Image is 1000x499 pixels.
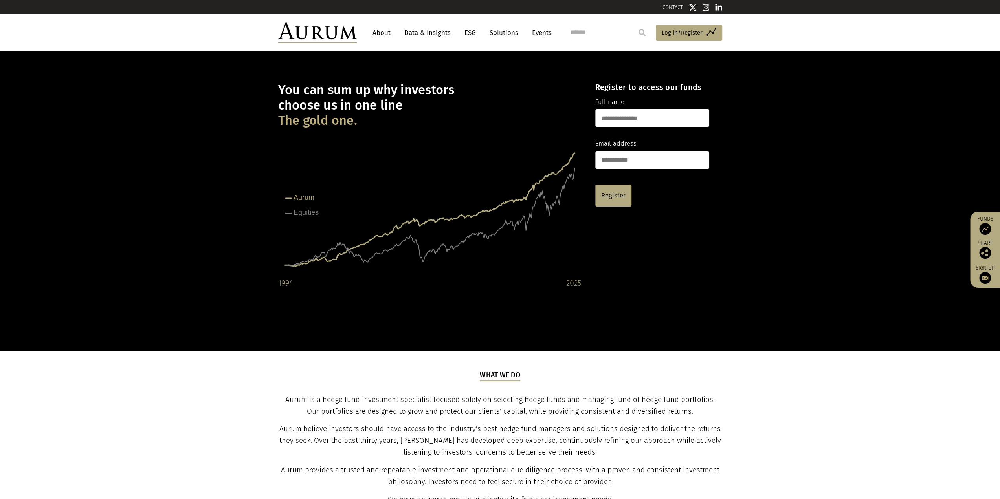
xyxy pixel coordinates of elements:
[528,26,552,40] a: Events
[662,4,683,10] a: CONTACT
[979,247,991,259] img: Share this post
[662,28,703,37] span: Log in/Register
[369,26,394,40] a: About
[566,277,582,289] div: 2025
[595,139,637,149] label: Email address
[689,4,697,11] img: Twitter icon
[461,26,480,40] a: ESG
[400,26,455,40] a: Data & Insights
[656,25,722,41] a: Log in/Register
[595,82,709,92] h4: Register to access our funds
[974,216,996,235] a: Funds
[480,370,520,381] h5: What we do
[715,4,722,11] img: Linkedin icon
[974,241,996,259] div: Share
[294,194,314,201] tspan: Aurum
[285,395,715,416] span: Aurum is a hedge fund investment specialist focused solely on selecting hedge funds and managing ...
[979,272,991,284] img: Sign up to our newsletter
[595,185,631,207] a: Register
[703,4,710,11] img: Instagram icon
[278,277,293,289] div: 1994
[486,26,522,40] a: Solutions
[595,97,624,107] label: Full name
[974,265,996,284] a: Sign up
[278,113,357,128] span: The gold one.
[294,208,319,216] tspan: Equities
[281,466,719,486] span: Aurum provides a trusted and repeatable investment and operational due diligence process, with a ...
[278,82,582,128] h1: You can sum up why investors choose us in one line
[979,223,991,235] img: Access Funds
[278,22,357,43] img: Aurum
[634,25,650,40] input: Submit
[279,424,721,457] span: Aurum believe investors should have access to the industry’s best hedge fund managers and solutio...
